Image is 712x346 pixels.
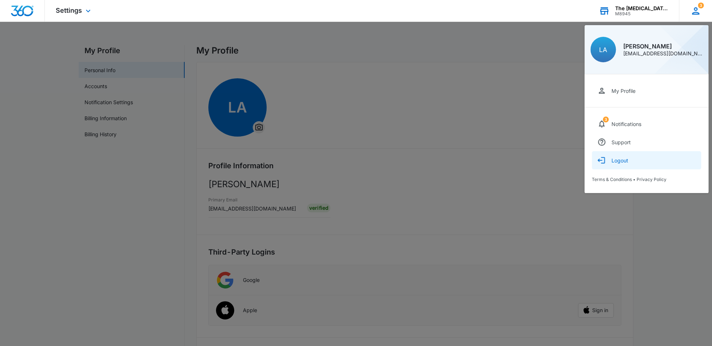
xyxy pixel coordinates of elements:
a: My Profile [592,82,701,100]
span: Settings [56,7,82,14]
span: LA [599,46,607,54]
div: Logout [611,157,628,164]
div: Notifications [611,121,641,127]
a: notifications countNotifications [592,115,701,133]
div: [EMAIL_ADDRESS][DOMAIN_NAME] [623,51,703,56]
div: Support [611,139,631,145]
a: Support [592,133,701,151]
div: [PERSON_NAME] [623,43,703,49]
div: notifications count [698,3,704,8]
button: Logout [592,151,701,169]
div: notifications count [603,117,609,122]
div: account name [615,5,668,11]
a: Terms & Conditions [592,177,632,182]
div: account id [615,11,668,16]
span: 3 [698,3,704,8]
div: • [592,177,701,182]
span: 3 [603,117,609,122]
a: Privacy Policy [637,177,666,182]
div: My Profile [611,88,636,94]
